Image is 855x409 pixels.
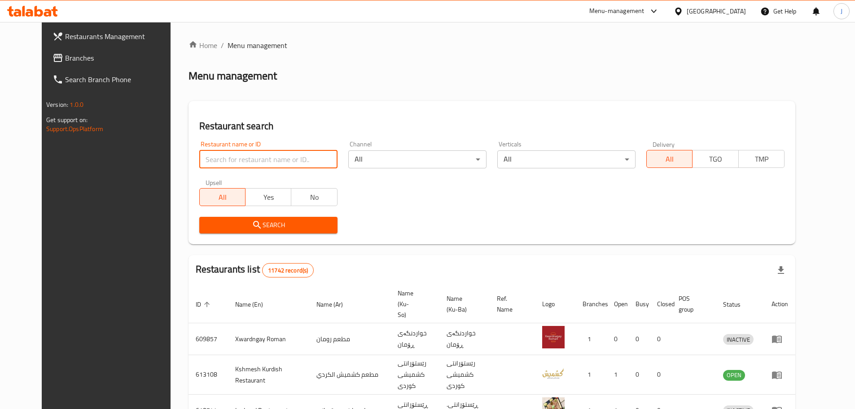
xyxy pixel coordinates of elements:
[607,323,628,355] td: 0
[770,259,792,281] div: Export file
[723,370,745,381] div: OPEN
[45,26,184,47] a: Restaurants Management
[263,266,313,275] span: 11742 record(s)
[742,153,781,166] span: TMP
[196,263,314,277] h2: Restaurants list
[295,191,333,204] span: No
[696,153,735,166] span: TGO
[206,220,330,231] span: Search
[235,299,275,310] span: Name (En)
[575,355,607,395] td: 1
[653,141,675,147] label: Delivery
[575,285,607,323] th: Branches
[196,299,213,310] span: ID
[199,217,338,233] button: Search
[291,188,337,206] button: No
[65,31,177,42] span: Restaurants Management
[439,355,490,395] td: رێستۆرانتی کشمیشى كوردى
[497,293,524,315] span: Ref. Name
[607,285,628,323] th: Open
[723,334,754,345] span: INACTIVE
[189,40,795,51] nav: breadcrumb
[228,40,287,51] span: Menu management
[65,53,177,63] span: Branches
[772,369,788,380] div: Menu
[650,153,689,166] span: All
[398,288,429,320] span: Name (Ku-So)
[723,370,745,380] span: OPEN
[309,355,390,395] td: مطعم كشميش الكردي
[650,355,671,395] td: 0
[199,119,785,133] h2: Restaurant search
[45,47,184,69] a: Branches
[316,299,355,310] span: Name (Ar)
[607,355,628,395] td: 1
[348,150,487,168] div: All
[589,6,645,17] div: Menu-management
[650,323,671,355] td: 0
[46,114,88,126] span: Get support on:
[628,323,650,355] td: 0
[497,150,636,168] div: All
[628,285,650,323] th: Busy
[723,299,752,310] span: Status
[262,263,314,277] div: Total records count
[189,323,228,355] td: 609857
[228,355,309,395] td: Kshmesh Kurdish Restaurant
[646,150,693,168] button: All
[738,150,785,168] button: TMP
[199,188,246,206] button: All
[841,6,842,16] span: J
[390,323,439,355] td: خواردنگەی ڕۆمان
[575,323,607,355] td: 1
[46,99,68,110] span: Version:
[447,293,479,315] span: Name (Ku-Ba)
[221,40,224,51] li: /
[249,191,288,204] span: Yes
[206,179,222,185] label: Upsell
[189,40,217,51] a: Home
[65,74,177,85] span: Search Branch Phone
[189,355,228,395] td: 613108
[687,6,746,16] div: [GEOGRAPHIC_DATA]
[390,355,439,395] td: رێستۆرانتی کشمیشى كوردى
[542,362,565,384] img: Kshmesh Kurdish Restaurant
[679,293,705,315] span: POS group
[439,323,490,355] td: خواردنگەی ڕۆمان
[628,355,650,395] td: 0
[692,150,738,168] button: TGO
[309,323,390,355] td: مطعم رومان
[46,123,103,135] a: Support.OpsPlatform
[199,150,338,168] input: Search for restaurant name or ID..
[189,69,277,83] h2: Menu management
[650,285,671,323] th: Closed
[535,285,575,323] th: Logo
[542,326,565,348] img: Xwardngay Roman
[70,99,83,110] span: 1.0.0
[228,323,309,355] td: Xwardngay Roman
[772,334,788,344] div: Menu
[764,285,795,323] th: Action
[45,69,184,90] a: Search Branch Phone
[203,191,242,204] span: All
[245,188,291,206] button: Yes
